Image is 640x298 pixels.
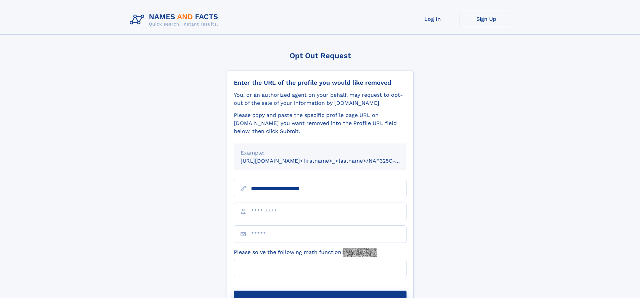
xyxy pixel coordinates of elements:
a: Log In [406,11,460,27]
div: You, or an authorized agent on your behalf, may request to opt-out of the sale of your informatio... [234,91,407,107]
label: Please solve the following math function: [234,248,377,257]
div: Opt Out Request [227,51,414,60]
div: Example: [241,149,400,157]
img: Logo Names and Facts [127,11,224,29]
div: Please copy and paste the specific profile page URL on [DOMAIN_NAME] you want removed into the Pr... [234,111,407,135]
small: [URL][DOMAIN_NAME]<firstname>_<lastname>/NAF325G-xxxxxxxx [241,158,419,164]
div: Enter the URL of the profile you would like removed [234,79,407,86]
a: Sign Up [460,11,513,27]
